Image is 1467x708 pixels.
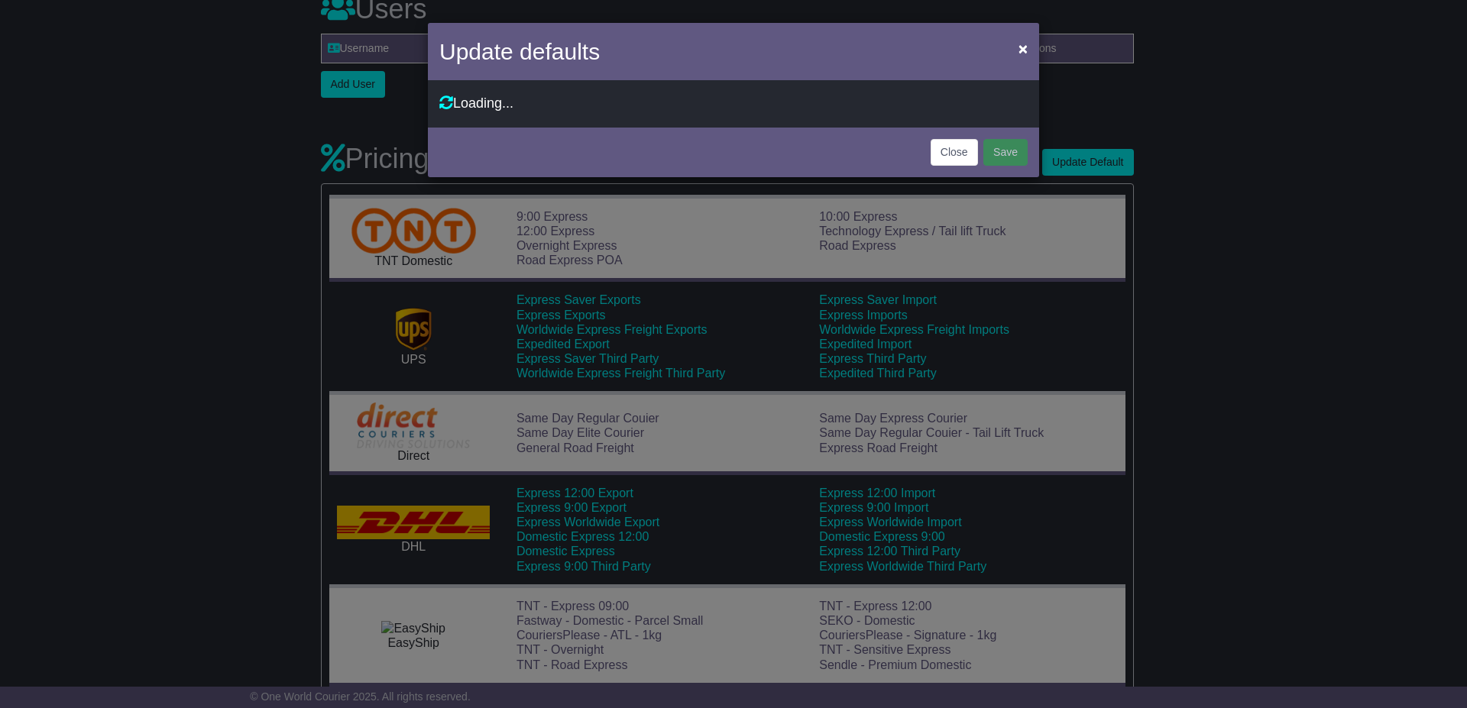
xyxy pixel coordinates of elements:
[1018,40,1028,57] span: ×
[931,139,978,166] button: Close
[1011,33,1035,64] button: Close
[439,39,600,64] span: Update defaults
[439,95,1028,112] div: Loading...
[983,139,1028,166] button: Save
